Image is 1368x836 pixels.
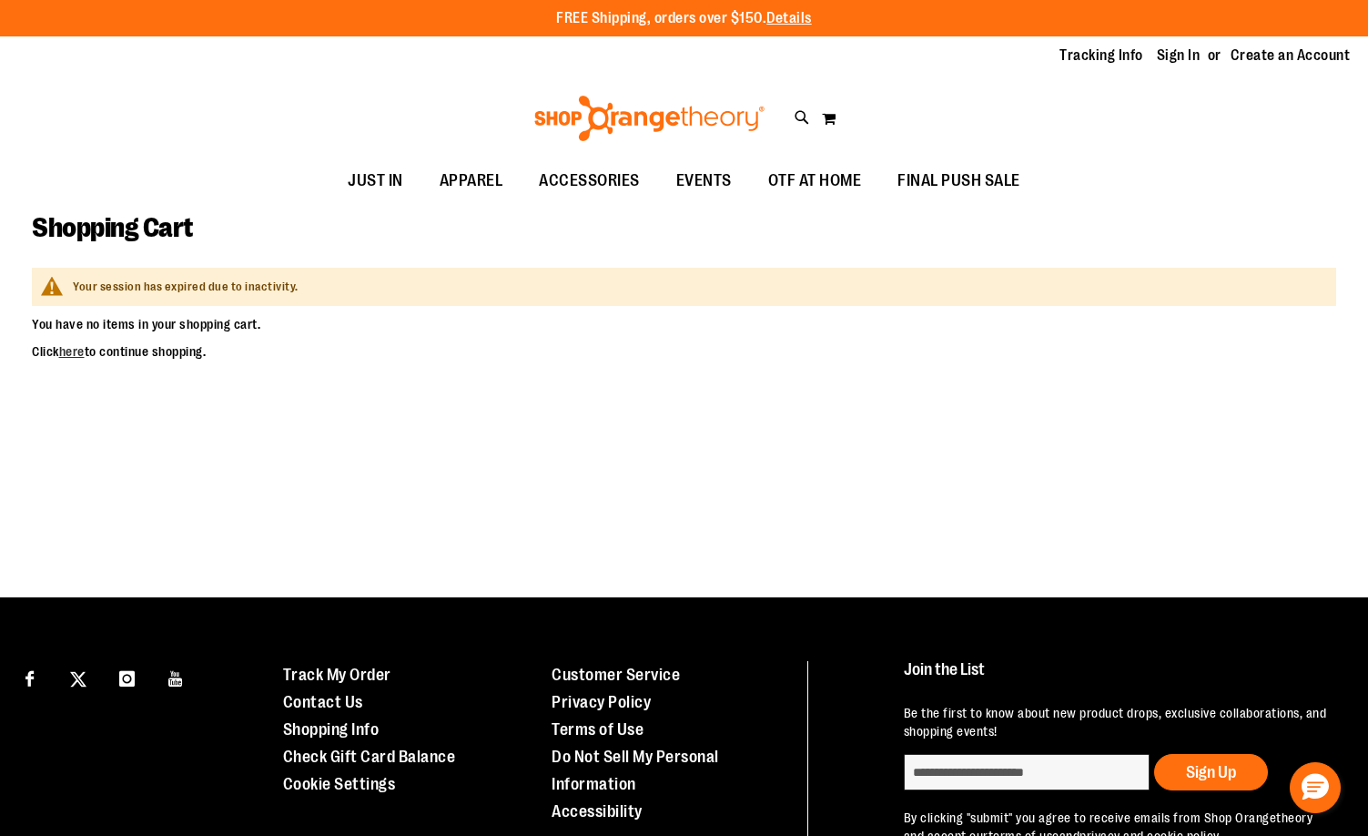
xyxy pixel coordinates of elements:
a: Contact Us [283,693,363,711]
button: Hello, have a question? Let’s chat. [1290,762,1341,813]
a: Tracking Info [1059,46,1143,66]
a: OTF AT HOME [750,160,880,202]
a: Privacy Policy [552,693,651,711]
a: Details [766,10,812,26]
span: OTF AT HOME [768,160,862,201]
a: EVENTS [658,160,750,202]
input: enter email [904,754,1150,790]
span: Sign Up [1186,763,1236,781]
h4: Join the List [904,661,1333,695]
button: Sign Up [1154,754,1268,790]
a: Check Gift Card Balance [283,748,456,766]
a: Shopping Info [283,720,380,739]
span: FINAL PUSH SALE [897,160,1020,201]
a: Visit our Youtube page [160,661,192,693]
span: EVENTS [676,160,732,201]
a: JUST IN [329,160,421,202]
a: Terms of Use [552,720,643,739]
a: Accessibility [552,802,643,821]
div: Your session has expired due to inactivity. [73,279,1318,296]
a: FINAL PUSH SALE [879,160,1039,202]
a: Visit our Instagram page [111,661,143,693]
a: ACCESSORIES [521,160,658,202]
a: Sign In [1157,46,1201,66]
span: ACCESSORIES [539,160,640,201]
img: Shop Orangetheory [532,96,767,141]
a: Create an Account [1231,46,1351,66]
a: Customer Service [552,666,680,684]
a: here [59,344,85,359]
a: APPAREL [421,160,522,202]
p: You have no items in your shopping cart. [32,315,1336,333]
a: Visit our X page [63,661,95,693]
a: Visit our Facebook page [14,661,46,693]
p: Be the first to know about new product drops, exclusive collaborations, and shopping events! [904,704,1333,740]
img: Twitter [70,671,86,688]
a: Track My Order [283,666,391,684]
span: APPAREL [440,160,503,201]
span: JUST IN [348,160,403,201]
span: Shopping Cart [32,212,193,243]
a: Cookie Settings [283,775,396,793]
a: Do Not Sell My Personal Information [552,748,719,793]
p: Click to continue shopping. [32,342,1336,361]
p: FREE Shipping, orders over $150. [556,8,812,29]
